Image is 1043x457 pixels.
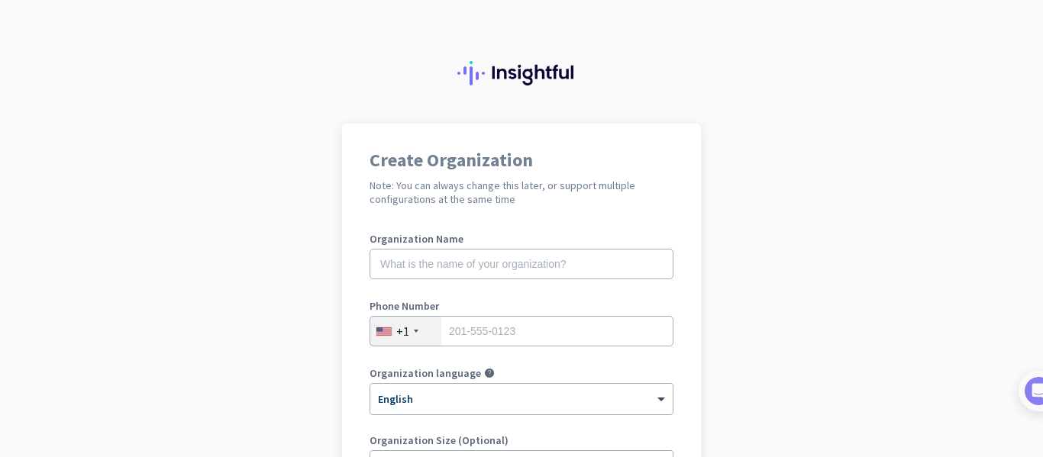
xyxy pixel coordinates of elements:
label: Phone Number [370,301,673,311]
label: Organization Size (Optional) [370,435,673,446]
input: What is the name of your organization? [370,249,673,279]
div: +1 [396,323,409,339]
img: Insightful [457,61,586,85]
label: Organization language [370,368,481,378]
i: help [484,368,495,378]
input: 201-555-0123 [370,316,673,346]
label: Organization Name [370,233,673,244]
h1: Create Organization [370,151,673,169]
h2: Note: You can always change this later, or support multiple configurations at the same time [370,179,673,206]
